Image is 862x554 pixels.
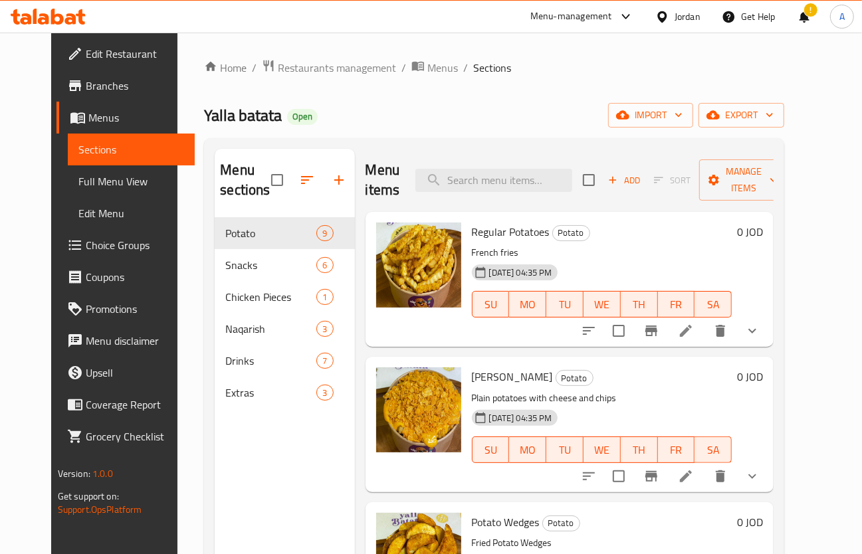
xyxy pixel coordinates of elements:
nav: Menu sections [215,212,354,414]
a: Edit Restaurant [56,38,195,70]
svg: Show Choices [744,468,760,484]
h2: Menu items [366,160,400,200]
div: Menu-management [530,9,612,25]
a: Edit menu item [678,468,694,484]
span: Add [606,173,642,188]
span: Potato [553,225,590,240]
span: import [619,107,683,124]
a: Full Menu View [68,165,195,197]
span: FR [663,295,690,314]
span: Coverage Report [86,397,185,413]
li: / [252,60,257,76]
span: Potato Wedges [472,512,540,532]
button: SU [472,291,510,318]
span: Yalla batata [204,100,282,130]
span: Version: [58,465,90,482]
div: Jordan [675,9,700,24]
h6: 0 JOD [737,223,763,241]
span: Grocery Checklist [86,428,185,444]
button: sort-choices [573,460,605,492]
span: Extras [225,385,316,401]
div: Potato [552,225,590,241]
div: items [316,289,333,305]
div: Extras3 [215,377,354,409]
a: Upsell [56,357,195,389]
span: 6 [317,259,332,272]
a: Edit Menu [68,197,195,229]
button: WE [584,291,621,318]
button: TU [546,291,584,318]
a: Edit menu item [678,323,694,339]
a: Menus [56,102,195,134]
div: items [316,225,333,241]
p: French fries [472,244,732,261]
span: Sections [78,141,185,157]
img: Regular Potatoes [376,223,461,308]
span: 9 [317,227,332,240]
button: delete [704,460,736,492]
span: Branches [86,78,185,94]
button: Add section [323,164,355,196]
a: Coverage Report [56,389,195,420]
span: Edit Restaurant [86,46,185,62]
li: / [463,60,468,76]
span: Select section first [645,170,699,191]
span: Full Menu View [78,173,185,189]
a: Menus [411,59,458,76]
span: Select to update [605,317,633,345]
span: Drinks [225,353,316,369]
span: Chicken Pieces [225,289,316,305]
button: Add [603,170,645,191]
span: FR [663,440,690,460]
span: Sort sections [291,164,323,196]
div: Chicken Pieces1 [215,281,354,313]
span: 1 [317,291,332,304]
button: WE [584,436,621,463]
span: SU [478,295,504,314]
span: TH [626,295,653,314]
p: Plain potatoes with cheese and chips [472,390,732,407]
span: TU [552,295,578,314]
button: show more [736,315,768,347]
span: Snacks [225,257,316,273]
span: TU [552,440,578,460]
button: SA [695,291,732,318]
span: 3 [317,323,332,335]
button: MO [509,291,546,318]
span: [DATE] 04:35 PM [484,412,558,424]
span: 1.0.0 [92,465,113,482]
button: Branch-specific-item [635,460,667,492]
div: Naqarish3 [215,313,354,345]
nav: breadcrumb [204,59,784,76]
p: Fried Potato Wedges [472,535,732,551]
span: SA [700,295,726,314]
button: FR [658,436,695,463]
span: WE [589,440,615,460]
svg: Show Choices [744,323,760,339]
h2: Menu sections [220,160,270,200]
h6: 0 JOD [737,367,763,386]
button: MO [509,436,546,463]
span: Select to update [605,462,633,490]
input: search [415,169,572,192]
li: / [401,60,406,76]
button: TU [546,436,584,463]
span: Menus [427,60,458,76]
span: Coupons [86,269,185,285]
span: MO [514,295,541,314]
span: Get support on: [58,488,119,505]
button: delete [704,315,736,347]
div: items [316,257,333,273]
span: [DATE] 04:35 PM [484,266,558,279]
span: Manage items [710,163,778,197]
div: Potato [556,370,593,386]
span: Add item [603,170,645,191]
span: 3 [317,387,332,399]
div: Potato9 [215,217,354,249]
span: [PERSON_NAME] [472,367,553,387]
span: Choice Groups [86,237,185,253]
span: Naqarish [225,321,316,337]
button: TH [621,436,658,463]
